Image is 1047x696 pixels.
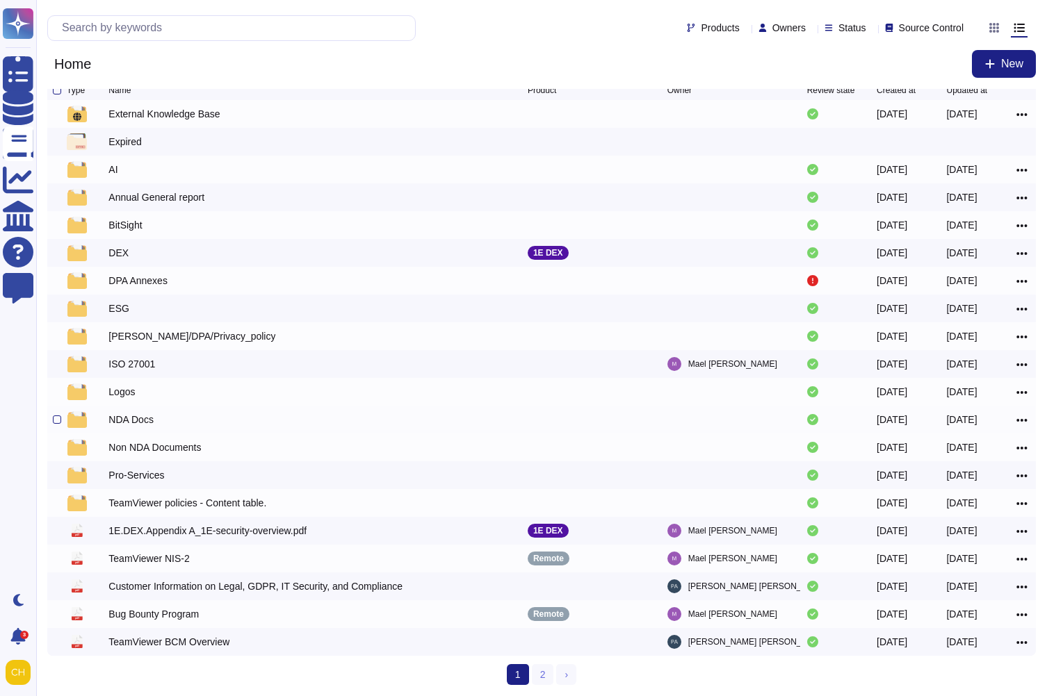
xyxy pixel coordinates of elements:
[108,413,154,426] div: NDA Docs
[946,468,977,482] div: [DATE]
[20,631,29,639] div: 3
[1001,58,1023,69] span: New
[877,635,907,649] div: [DATE]
[507,664,529,685] span: 1
[946,357,977,371] div: [DATE]
[67,106,87,122] img: folder
[667,524,681,538] img: user
[108,107,220,121] div: External Knowledge Base
[838,23,866,33] span: Status
[946,413,977,426] div: [DATE]
[877,468,907,482] div: [DATE]
[108,329,275,343] div: [PERSON_NAME]/DPA/Privacy_policy
[946,329,977,343] div: [DATE]
[55,16,415,40] input: Search by keywords
[946,246,977,260] div: [DATE]
[877,107,907,121] div: [DATE]
[67,439,87,456] img: folder
[67,217,87,233] img: folder
[667,552,681,565] img: user
[108,274,168,288] div: DPA Annexes
[108,579,403,593] div: Customer Information on Legal, GDPR, IT Security, and Compliance
[688,552,777,565] span: Mael [PERSON_NAME]
[877,246,907,260] div: [DATE]
[946,274,977,288] div: [DATE]
[67,272,87,289] img: folder
[667,579,681,593] img: user
[877,524,907,538] div: [DATE]
[877,301,907,315] div: [DATE]
[877,86,916,94] span: Created at
[877,607,907,621] div: [DATE]
[946,635,977,649] div: [DATE]
[47,53,98,74] span: Home
[67,495,87,511] img: folder
[67,133,87,150] img: folder
[688,357,777,371] span: Mael [PERSON_NAME]
[67,383,87,400] img: folder
[528,86,556,94] span: Product
[108,468,164,482] div: Pro-Services
[6,660,31,685] img: user
[946,190,977,204] div: [DATE]
[108,190,204,204] div: Annual General report
[946,301,977,315] div: [DATE]
[67,328,87,345] img: folder
[946,385,977,399] div: [DATE]
[108,524,307,538] div: 1E.DEX.Appendix A_1E-security-overview.pdf
[667,607,681,621] img: user
[972,50,1036,78] button: New
[877,496,907,510] div: [DATE]
[946,552,977,565] div: [DATE]
[67,161,87,178] img: folder
[772,23,806,33] span: Owners
[67,86,85,94] span: Type
[667,357,681,371] img: user
[108,635,229,649] div: TeamViewer BCM Overview
[877,163,907,176] div: [DATE]
[533,249,563,257] p: 1E DEX
[3,657,40,688] button: user
[108,357,155,371] div: ISO 27001
[667,86,692,94] span: Owner
[532,664,554,685] a: 2
[67,300,87,317] img: folder
[899,23,964,33] span: Source Control
[877,218,907,232] div: [DATE]
[108,246,129,260] div: DEX
[108,86,131,94] span: Name
[946,607,977,621] div: [DATE]
[67,411,87,428] img: folder
[108,163,117,176] div: AI
[877,579,907,593] div: [DATE]
[533,527,563,535] p: 1E DEX
[108,301,129,315] div: ESG
[688,524,777,538] span: Mael [PERSON_NAME]
[108,218,142,232] div: BitSight
[877,329,907,343] div: [DATE]
[108,496,266,510] div: TeamViewer policies - Content table.
[877,274,907,288] div: [DATE]
[565,669,568,680] span: ›
[108,607,199,621] div: Bug Bounty Program
[701,23,739,33] span: Products
[946,440,977,454] div: [DATE]
[108,135,141,149] div: Expired
[946,86,987,94] span: Updated at
[877,552,907,565] div: [DATE]
[108,440,201,454] div: Non NDA Documents
[877,190,907,204] div: [DATE]
[877,357,907,371] div: [DATE]
[946,496,977,510] div: [DATE]
[807,86,855,94] span: Review state
[67,467,87,483] img: folder
[946,163,977,176] div: [DATE]
[67,356,87,372] img: folder
[877,385,907,399] div: [DATE]
[946,524,977,538] div: [DATE]
[688,607,777,621] span: Mael [PERSON_NAME]
[946,107,977,121] div: [DATE]
[533,610,564,618] p: Remote
[108,552,189,565] div: TeamViewer NIS-2
[688,635,828,649] span: [PERSON_NAME] [PERSON_NAME]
